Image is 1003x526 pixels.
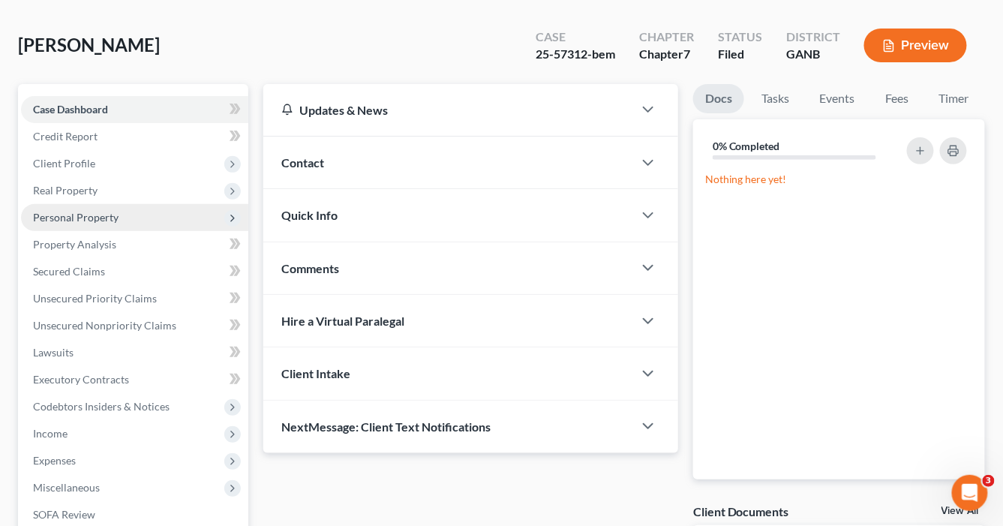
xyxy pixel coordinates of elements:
span: SOFA Review [33,508,95,521]
iframe: Intercom live chat [952,475,988,511]
a: Property Analysis [21,231,248,258]
span: Personal Property [33,211,119,224]
span: Client Profile [33,157,95,170]
span: Expenses [33,454,76,467]
a: Timer [927,84,981,113]
a: Tasks [750,84,802,113]
a: Docs [693,84,744,113]
a: View All [941,506,979,516]
span: 7 [683,47,690,61]
span: Property Analysis [33,238,116,251]
span: Codebtors Insiders & Notices [33,400,170,413]
a: Lawsuits [21,339,248,366]
div: Status [718,29,762,46]
p: Nothing here yet! [705,172,973,187]
span: Quick Info [281,208,338,222]
span: Lawsuits [33,346,74,359]
div: Chapter [639,29,694,46]
div: Filed [718,46,762,63]
span: Contact [281,155,324,170]
div: Updates & News [281,102,615,118]
div: Client Documents [693,503,789,519]
a: Secured Claims [21,258,248,285]
span: Secured Claims [33,265,105,278]
strong: 0% Completed [713,140,780,152]
a: Unsecured Nonpriority Claims [21,312,248,339]
a: Events [808,84,867,113]
span: Unsecured Priority Claims [33,292,157,305]
a: Credit Report [21,123,248,150]
span: Executory Contracts [33,373,129,386]
span: Client Intake [281,366,350,380]
span: Real Property [33,184,98,197]
span: Miscellaneous [33,481,100,494]
span: Unsecured Nonpriority Claims [33,319,176,332]
span: Comments [281,261,339,275]
a: Unsecured Priority Claims [21,285,248,312]
div: District [786,29,840,46]
span: Hire a Virtual Paralegal [281,314,404,328]
span: NextMessage: Client Text Notifications [281,419,491,434]
span: [PERSON_NAME] [18,34,160,56]
span: Credit Report [33,130,98,143]
a: Case Dashboard [21,96,248,123]
button: Preview [864,29,967,62]
div: 25-57312-bem [536,46,615,63]
a: Executory Contracts [21,366,248,393]
span: Case Dashboard [33,103,108,116]
span: 3 [983,475,995,487]
span: Income [33,427,68,440]
div: Case [536,29,615,46]
div: GANB [786,46,840,63]
a: Fees [873,84,921,113]
div: Chapter [639,46,694,63]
